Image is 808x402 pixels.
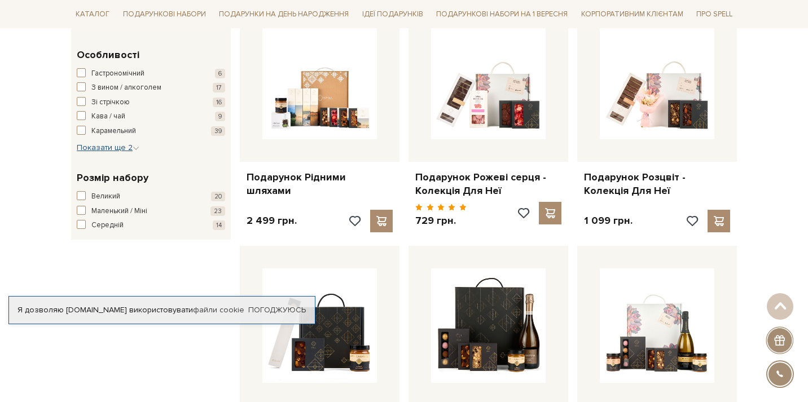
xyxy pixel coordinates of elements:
button: Великий 20 [77,191,225,202]
button: Середній 14 [77,220,225,231]
span: 16 [213,98,225,107]
a: Ідеї подарунків [358,6,428,23]
span: 20 [211,192,225,201]
span: З вином / алкоголем [91,82,161,94]
a: Погоджуюсь [248,305,306,315]
span: 14 [213,220,225,230]
a: Подарункові набори [118,6,210,23]
a: Корпоративним клієнтам [577,5,688,24]
button: З вином / алкоголем 17 [77,82,225,94]
span: Великий [91,191,120,202]
span: Сховати [77,20,114,29]
button: Кава / чай 9 [77,111,225,122]
a: Про Spell [692,6,737,23]
span: 23 [210,206,225,216]
span: Середній [91,220,124,231]
span: Маленький / Міні [91,206,147,217]
a: Подарунок Розцвіт - Колекція Для Неї [584,171,730,197]
p: 2 499 грн. [247,214,297,227]
a: Подарункові набори на 1 Вересня [432,5,572,24]
a: Каталог [71,6,114,23]
p: 729 грн. [415,214,467,227]
span: Показати ще 2 [77,143,139,152]
span: Кава / чай [91,111,125,122]
span: Розмір набору [77,170,148,185]
button: Показати ще 2 [77,142,139,153]
span: Особливості [77,47,139,63]
a: Подарунок Рожеві серця - Колекція Для Неї [415,171,561,197]
span: 9 [215,112,225,121]
button: Зі стрічкою 16 [77,97,225,108]
span: 39 [211,126,225,136]
span: Карамельний [91,126,136,137]
button: Гастрономічний 6 [77,68,225,79]
button: Карамельний 39 [77,126,225,137]
span: 17 [213,83,225,92]
span: 6 [215,69,225,78]
div: Я дозволяю [DOMAIN_NAME] використовувати [9,305,315,315]
p: 1 099 грн. [584,214,633,227]
span: Гастрономічний [91,68,144,79]
a: Подарунок Рідними шляхами [247,171,393,197]
span: Зі стрічкою [91,97,130,108]
a: Подарунки на День народження [214,6,353,23]
button: Маленький / Міні 23 [77,206,225,217]
a: файли cookie [193,305,244,315]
